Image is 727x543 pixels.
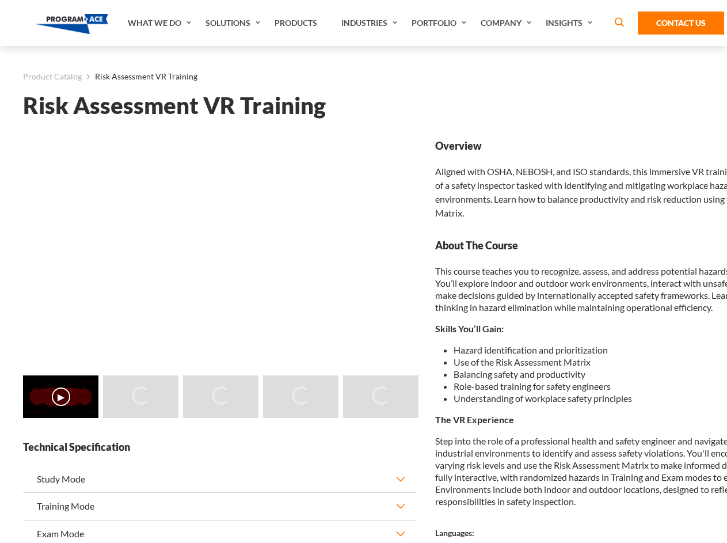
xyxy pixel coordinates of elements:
[23,466,417,492] button: Study Mode
[36,14,109,34] img: Program-Ace
[23,69,82,84] a: Product Catalog
[82,69,197,84] li: Risk Assessment VR Training
[638,12,724,35] a: Contact Us
[23,493,417,519] button: Training Mode
[23,440,417,454] strong: Technical Specification
[23,139,417,360] iframe: Risk Assessment VR Training - Video 0
[52,388,70,406] button: ▶
[435,528,474,538] strong: Languages:
[23,375,98,418] img: Risk Assessment VR Training - Video 0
